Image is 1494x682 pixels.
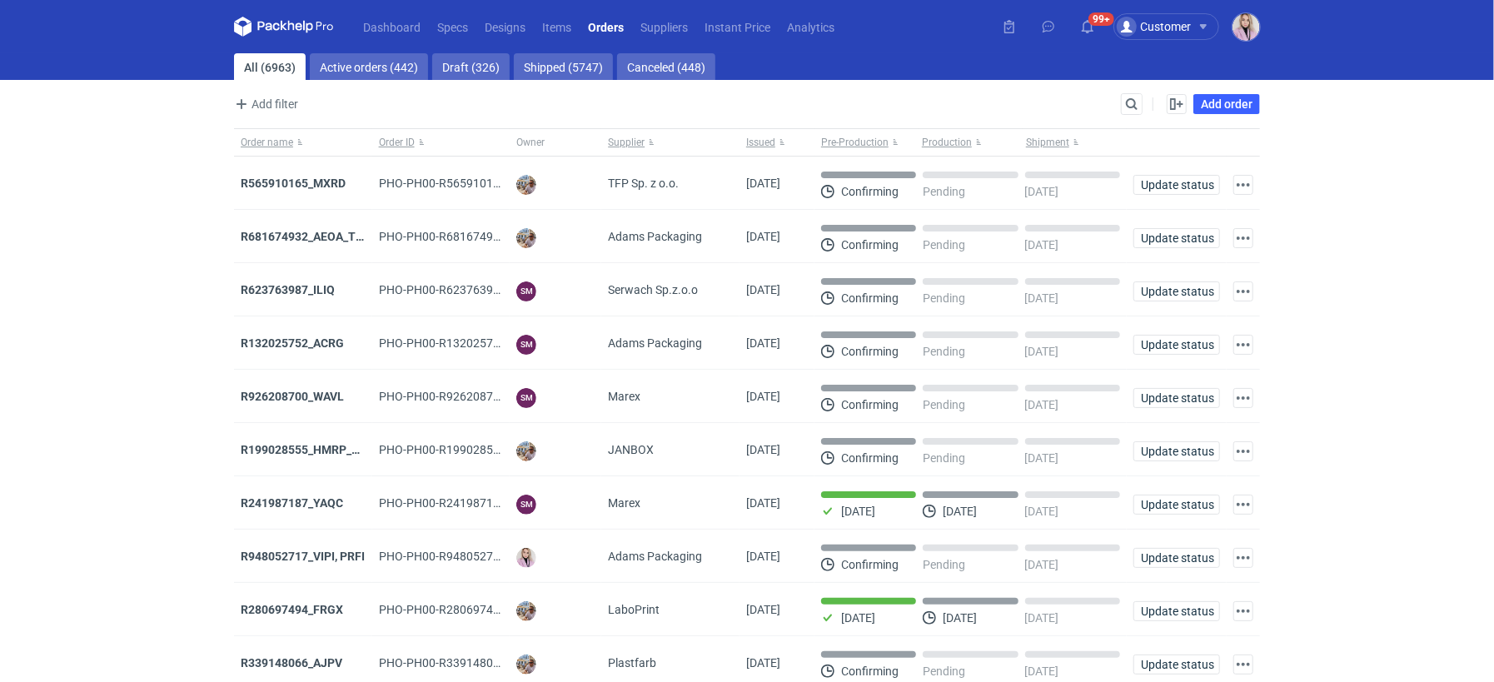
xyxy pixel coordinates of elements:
[608,601,660,618] span: LaboPrint
[241,443,452,456] a: R199028555_HMRP_BKJH_VHKJ_ZOBC
[841,345,899,358] p: Confirming
[746,496,780,510] span: 10/09/2025
[943,611,977,625] p: [DATE]
[923,185,965,198] p: Pending
[746,603,780,616] span: 09/09/2025
[841,505,875,518] p: [DATE]
[476,17,534,37] a: Designs
[1141,392,1213,404] span: Update status
[516,175,536,195] img: Michał Palasek
[601,263,740,316] div: Serwach Sp.z.o.o
[922,136,972,149] span: Production
[601,210,740,263] div: Adams Packaging
[923,451,965,465] p: Pending
[1233,228,1253,248] button: Actions
[923,398,965,411] p: Pending
[379,136,415,149] span: Order ID
[746,336,780,350] span: 11/09/2025
[746,177,780,190] span: 11/09/2025
[841,558,899,571] p: Confirming
[608,281,698,298] span: Serwach Sp.z.o.o
[241,177,346,190] a: R565910165_MXRD
[516,441,536,461] img: Michał Palasek
[580,17,632,37] a: Orders
[1233,13,1260,41] img: Klaudia Wiśniewska
[1133,441,1220,461] button: Update status
[379,283,533,296] span: PHO-PH00-R623763987_ILIQ
[1233,655,1253,675] button: Actions
[746,443,780,456] span: 10/09/2025
[746,136,775,149] span: Issued
[1025,611,1059,625] p: [DATE]
[516,281,536,301] figcaption: SM
[608,228,702,245] span: Adams Packaging
[1233,601,1253,621] button: Actions
[601,129,740,156] button: Supplier
[379,496,540,510] span: PHO-PH00-R241987187_YAQC
[608,136,645,149] span: Supplier
[1025,291,1059,305] p: [DATE]
[1025,398,1059,411] p: [DATE]
[617,53,715,80] a: Canceled (448)
[241,136,293,149] span: Order name
[746,390,780,403] span: 11/09/2025
[234,17,334,37] svg: Packhelp Pro
[1113,13,1233,40] button: Customer
[923,558,965,571] p: Pending
[601,370,740,423] div: Marex
[1023,129,1127,156] button: Shipment
[379,230,600,243] span: PHO-PH00-R681674932_AEOA_TIXI_KKTL
[923,238,965,251] p: Pending
[1026,136,1069,149] span: Shipment
[841,291,899,305] p: Confirming
[779,17,843,37] a: Analytics
[516,601,536,621] img: Michał Palasek
[1133,655,1220,675] button: Update status
[923,291,965,305] p: Pending
[746,283,780,296] span: 11/09/2025
[379,177,544,190] span: PHO-PH00-R565910165_MXRD
[1025,505,1059,518] p: [DATE]
[241,656,342,670] a: R339148066_AJPV
[429,17,476,37] a: Specs
[355,17,429,37] a: Dashboard
[601,316,740,370] div: Adams Packaging
[432,53,510,80] a: Draft (326)
[740,129,814,156] button: Issued
[241,603,343,616] strong: R280697494_FRGX
[1141,446,1213,457] span: Update status
[1141,286,1213,297] span: Update status
[241,496,343,510] a: R241987187_YAQC
[241,390,344,403] a: R926208700_WAVL
[1141,232,1213,244] span: Update status
[372,129,510,156] button: Order ID
[1141,605,1213,617] span: Update status
[241,230,404,243] a: R681674932_AEOA_TIXI_KKTL
[1193,94,1260,114] a: Add order
[601,476,740,530] div: Marex
[814,129,919,156] button: Pre-Production
[841,611,875,625] p: [DATE]
[923,345,965,358] p: Pending
[1025,451,1059,465] p: [DATE]
[608,548,702,565] span: Adams Packaging
[1133,175,1220,195] button: Update status
[1025,665,1059,678] p: [DATE]
[746,550,780,563] span: 10/09/2025
[1233,281,1253,301] button: Actions
[1025,345,1059,358] p: [DATE]
[608,335,702,351] span: Adams Packaging
[608,175,679,192] span: TFP Sp. z o.o.
[516,388,536,408] figcaption: SM
[1133,388,1220,408] button: Update status
[232,94,298,114] span: Add filter
[534,17,580,37] a: Items
[1233,175,1253,195] button: Actions
[241,550,365,563] a: R948052717_VIPI, PRFI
